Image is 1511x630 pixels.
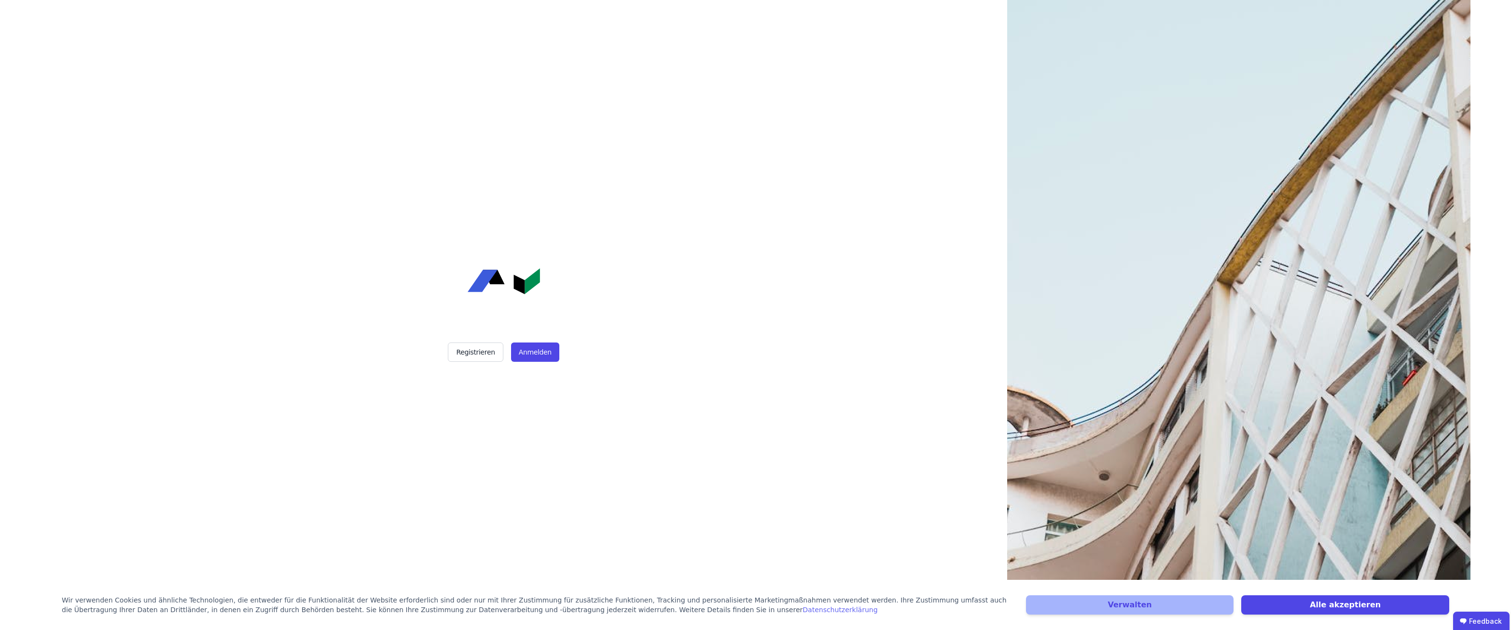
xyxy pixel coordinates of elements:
[468,268,540,294] img: Concular
[1026,595,1234,615] button: Verwalten
[62,595,1014,615] div: Wir verwenden Cookies und ähnliche Technologien, die entweder für die Funktionalität der Website ...
[448,342,503,362] button: Registrieren
[1241,595,1449,615] button: Alle akzeptieren
[511,342,559,362] button: Anmelden
[803,606,877,614] a: Datenschutzerklärung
